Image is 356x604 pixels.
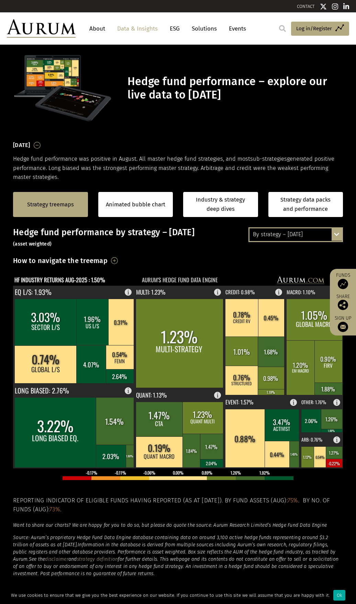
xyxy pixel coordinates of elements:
[288,497,298,504] span: 75%
[333,590,345,601] div: Ok
[320,3,327,10] img: Twitter icon
[68,556,77,562] em: and
[13,155,343,182] p: Hedge fund performance was positive in August. All master hedge fund strategies, and most generat...
[45,556,68,562] a: disclaimer
[338,300,348,310] img: Share this post
[291,22,349,36] a: Log in/Register
[279,25,286,32] img: search.svg
[86,22,109,35] a: About
[106,200,165,209] a: Animated bubble chart
[13,522,327,528] em: Want to share our charts? We are happy for you to do so, but please do quote the source: Aurum Re...
[333,315,353,332] a: Sign up
[127,75,341,102] h1: Hedge fund performance – explore our live data to [DATE]
[250,156,287,162] span: sub-strategies
[188,22,220,35] a: Solutions
[13,227,343,248] h3: Hedge fund performance by strategy – [DATE]
[332,3,338,10] img: Instagram icon
[338,322,348,332] img: Sign up to our newsletter
[7,19,76,38] img: Aurum
[225,22,246,35] a: Events
[183,192,258,217] a: Industry & strategy deep dives
[27,200,74,209] a: Strategy treemaps
[13,140,30,150] h3: [DATE]
[333,272,353,289] a: Funds
[343,3,349,10] img: Linkedin icon
[13,556,338,577] em: for further details. This webpage and its contents do not constitute an offer to sell or a solici...
[249,228,342,241] div: By strategy – [DATE]
[49,506,60,513] span: 73%
[166,22,183,35] a: ESG
[296,24,332,33] span: Log in/Register
[114,22,161,35] a: Data & Insights
[333,294,353,310] div: Share
[13,496,343,514] h5: Reporting indicator of eligible funds having reported (as at [DATE]). By fund assets (Aug): . By ...
[338,279,348,289] img: Access Funds
[13,542,335,562] em: Information in the database is derived from multiple sources including Aurum’s own research, regu...
[13,535,328,548] em: Source: Aurum’s proprietary Hedge Fund Data Engine database containing data on around 3,100 activ...
[13,241,52,247] small: (asset weighted)
[77,556,118,562] a: strategy definition
[297,4,315,9] a: CONTACT
[268,192,343,217] a: Strategy data packs and performance
[13,255,108,266] h3: How to navigate the treemap
[29,556,45,562] em: See the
